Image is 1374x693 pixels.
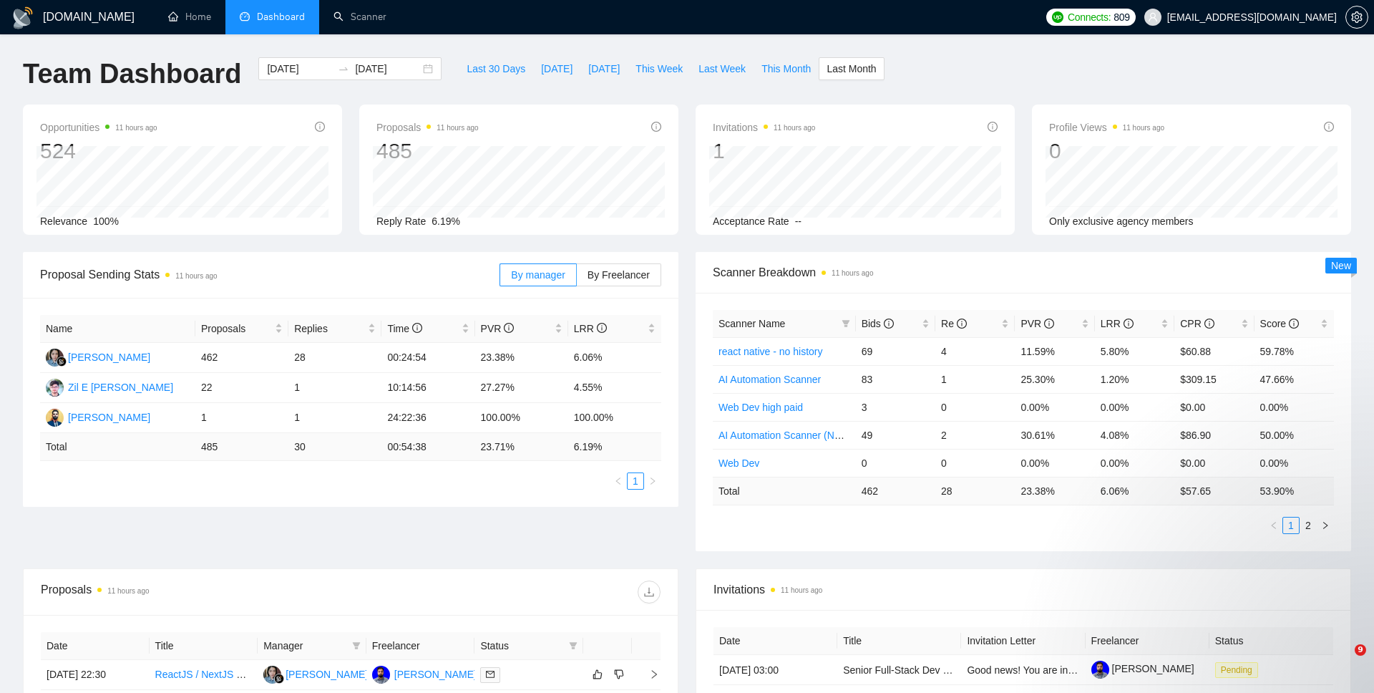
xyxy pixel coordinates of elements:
[46,351,150,362] a: SL[PERSON_NAME]
[40,433,195,461] td: Total
[1015,477,1094,505] td: 23.38 %
[691,57,754,80] button: Last Week
[566,635,580,656] span: filter
[40,215,87,227] span: Relevance
[57,357,67,367] img: gigradar-bm.png
[1254,421,1334,449] td: 50.00%
[610,472,627,490] li: Previous Page
[1124,319,1134,329] span: info-circle
[1254,365,1334,393] td: 47.66%
[1265,517,1282,534] button: left
[1321,521,1330,530] span: right
[150,660,258,690] td: ReactJS / NextJS Front-End Developer to build a Dashboard / HUD
[155,669,455,680] a: ReactJS / NextJS Front-End Developer to build a Dashboard / HUD
[1283,518,1299,533] a: 1
[115,124,157,132] time: 11 hours ago
[1049,215,1194,227] span: Only exclusive agency members
[713,477,856,505] td: Total
[46,349,64,367] img: SL
[1095,393,1174,421] td: 0.00%
[23,57,241,91] h1: Team Dashboard
[150,632,258,660] th: Title
[827,61,876,77] span: Last Month
[366,632,475,660] th: Freelancer
[935,421,1015,449] td: 2
[1049,137,1164,165] div: 0
[713,627,837,655] th: Date
[381,403,474,433] td: 24:22:36
[1123,124,1164,132] time: 11 hours ago
[588,269,650,281] span: By Freelancer
[533,57,580,80] button: [DATE]
[511,269,565,281] span: By manager
[68,379,173,395] div: Zil E [PERSON_NAME]
[856,449,935,477] td: 0
[201,321,272,336] span: Proposals
[610,666,628,683] button: dislike
[1148,12,1158,22] span: user
[352,641,361,650] span: filter
[644,472,661,490] li: Next Page
[504,323,514,333] span: info-circle
[376,215,426,227] span: Reply Rate
[1101,318,1134,329] span: LRR
[372,666,390,684] img: HA
[856,337,935,365] td: 69
[638,669,659,679] span: right
[46,381,173,392] a: ZEZil E [PERSON_NAME]
[1300,518,1316,533] a: 2
[541,61,572,77] span: [DATE]
[774,124,815,132] time: 11 hours ago
[338,63,349,74] span: to
[1324,122,1334,132] span: info-circle
[381,343,474,373] td: 00:24:54
[288,343,381,373] td: 28
[68,349,150,365] div: [PERSON_NAME]
[628,473,643,489] a: 1
[713,215,789,227] span: Acceptance Rate
[988,122,998,132] span: info-circle
[333,11,386,23] a: searchScanner
[884,319,894,329] span: info-circle
[1015,449,1094,477] td: 0.00%
[1052,11,1063,23] img: upwork-logo.png
[713,263,1334,281] span: Scanner Breakdown
[195,343,288,373] td: 462
[195,315,288,343] th: Proposals
[935,449,1015,477] td: 0
[1091,661,1109,679] img: c1gOIuaxbdEgvTUI4v_TLGoNHpZPmsgbkAgQ8e6chJyGIUvczD1eCJdQeFlWXwGJU6
[480,638,563,654] span: Status
[1174,393,1254,421] td: $0.00
[569,641,578,650] span: filter
[610,472,627,490] button: left
[288,403,381,433] td: 1
[614,477,623,485] span: left
[459,57,533,80] button: Last 30 Days
[644,472,661,490] button: right
[1254,393,1334,421] td: 0.00%
[68,409,150,425] div: [PERSON_NAME]
[195,433,288,461] td: 485
[1254,477,1334,505] td: 53.90 %
[175,272,217,280] time: 11 hours ago
[46,379,64,397] img: ZE
[718,430,877,441] a: AI Automation Scanner (No History)
[1345,6,1368,29] button: setting
[862,318,894,329] span: Bids
[1095,337,1174,365] td: 5.80%
[698,61,746,77] span: Last Week
[568,343,661,373] td: 6.06%
[597,323,607,333] span: info-circle
[1317,517,1334,534] button: right
[713,581,1333,598] span: Invitations
[1015,365,1094,393] td: 25.30%
[614,669,624,680] span: dislike
[628,57,691,80] button: This Week
[288,373,381,403] td: 1
[387,323,422,334] span: Time
[1095,421,1174,449] td: 4.08%
[381,433,474,461] td: 00:54:38
[718,318,785,329] span: Scanner Name
[107,587,149,595] time: 11 hours ago
[11,6,34,29] img: logo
